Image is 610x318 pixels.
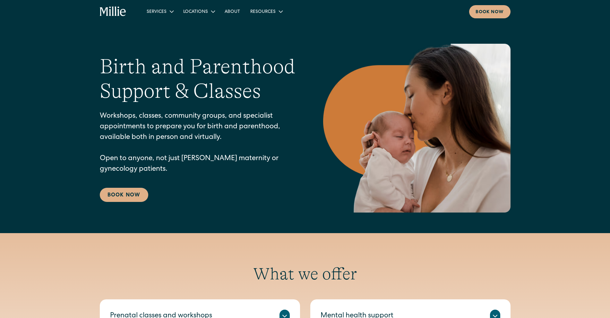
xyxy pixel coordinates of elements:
[147,9,167,15] div: Services
[100,54,297,104] h1: Birth and Parenthood Support & Classes
[100,188,148,202] a: Book Now
[142,6,178,17] div: Services
[100,111,297,175] p: Workshops, classes, community groups, and specialist appointments to prepare you for birth and pa...
[469,5,511,18] a: Book now
[323,44,511,213] img: Mother kissing her newborn on the forehead, capturing a peaceful moment of love and connection in...
[178,6,219,17] div: Locations
[250,9,276,15] div: Resources
[219,6,245,17] a: About
[183,9,208,15] div: Locations
[476,9,504,16] div: Book now
[100,6,126,17] a: home
[100,264,511,284] h2: What we offer
[245,6,287,17] div: Resources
